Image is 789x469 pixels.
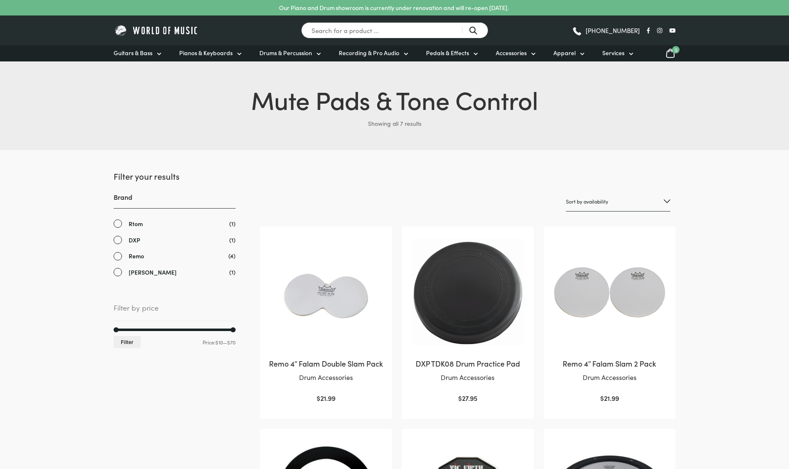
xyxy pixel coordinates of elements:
[229,268,236,276] span: (1)
[586,27,640,33] span: [PHONE_NUMBER]
[114,192,236,209] h3: Brand
[317,393,320,403] span: $
[114,268,236,277] a: [PERSON_NAME]
[301,22,488,38] input: Search for a product ...
[216,339,223,346] span: $10
[410,372,525,383] p: Drum Accessories
[114,251,236,261] a: Remo
[410,358,525,369] h2: DXP TDK08 Drum Practice Pad
[600,393,619,403] bdi: 21.99
[229,219,236,228] span: (1)
[269,235,383,404] a: Remo 4″ Falam Double Slam PackDrum Accessories $21.99
[114,235,236,245] a: DXP
[114,24,199,37] img: World of Music
[114,48,152,57] span: Guitars & Bass
[114,336,141,348] button: Filter
[269,235,383,350] img: Remo 4" Falam Double Slam Pack
[552,358,667,369] h2: Remo 4″ Falam Slam 2 Pack
[458,393,462,403] span: $
[114,219,236,229] a: Rtom
[114,302,236,321] span: Filter by price
[668,377,789,469] iframe: Chat with our support team
[129,268,177,277] span: [PERSON_NAME]
[410,235,525,404] a: DXP TDK08 Drum Practice PadDrum Accessories $27.95
[129,251,144,261] span: Remo
[339,48,399,57] span: Recording & Pro Audio
[227,339,236,346] span: $70
[426,48,469,57] span: Pedals & Effects
[602,48,624,57] span: Services
[572,24,640,37] a: [PHONE_NUMBER]
[114,117,675,130] p: Showing all 7 results
[269,372,383,383] p: Drum Accessories
[410,235,525,350] img: DXP TDK08 Drum Practice Pad
[269,358,383,369] h2: Remo 4″ Falam Double Slam Pack
[672,46,680,54] span: 0
[552,372,667,383] p: Drum Accessories
[553,48,576,57] span: Apparel
[279,3,509,12] p: Our Piano and Drum showroom is currently under renovation and will re-open [DATE].
[552,235,667,404] a: Remo 4″ Falam Slam 2 PackDrum Accessories $21.99
[114,170,236,182] h2: Filter your results
[317,393,335,403] bdi: 21.99
[129,219,143,229] span: Rtom
[259,48,312,57] span: Drums & Percussion
[179,48,233,57] span: Pianos & Keyboards
[496,48,527,57] span: Accessories
[114,82,675,117] h1: Mute Pads & Tone Control
[458,393,477,403] bdi: 27.95
[228,251,236,260] span: (4)
[114,192,236,277] div: Brand
[566,192,670,212] select: Shop order
[129,235,140,245] span: DXP
[114,336,236,348] div: Price: —
[552,235,667,350] img: Remo 4" Falam Slam 2 Pack
[229,235,236,244] span: (1)
[600,393,604,403] span: $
